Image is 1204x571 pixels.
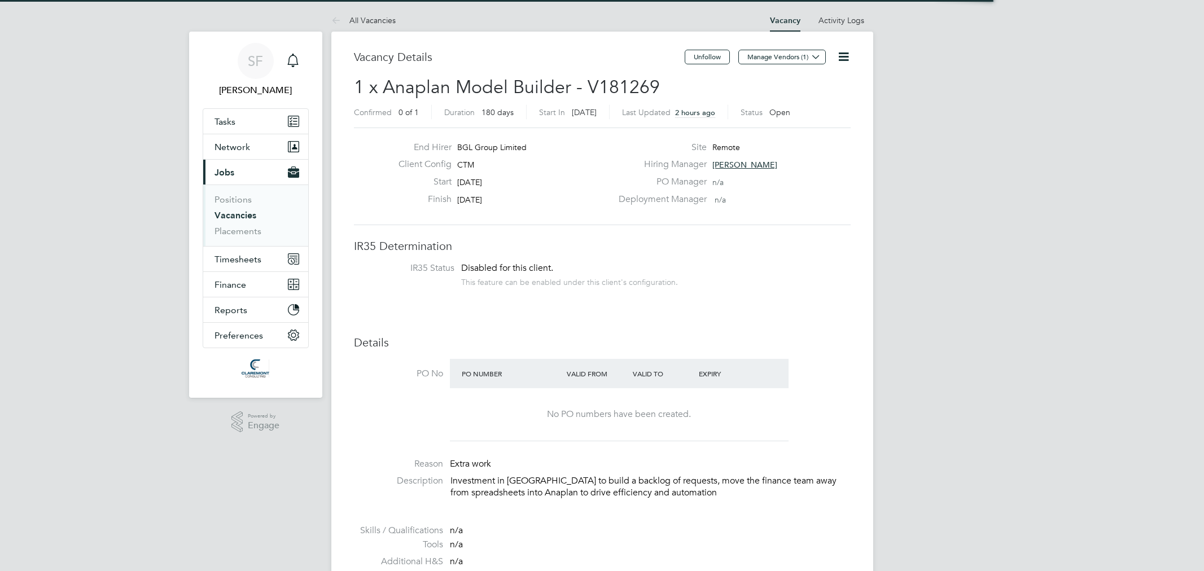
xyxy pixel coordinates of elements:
[242,359,269,377] img: claremontconsulting1-logo-retina.png
[450,475,851,499] p: Investment in [GEOGRAPHIC_DATA] to build a backlog of requests, move the finance team away from s...
[675,108,715,117] span: 2 hours ago
[696,363,762,384] div: Expiry
[459,363,564,384] div: PO Number
[214,305,247,315] span: Reports
[203,134,308,159] button: Network
[457,195,482,205] span: [DATE]
[214,116,235,127] span: Tasks
[354,76,660,98] span: 1 x Anaplan Model Builder - V181269
[354,239,851,253] h3: IR35 Determination
[231,411,279,433] a: Powered byEngage
[365,262,454,274] label: IR35 Status
[248,54,263,68] span: SF
[770,16,800,25] a: Vacancy
[354,50,685,64] h3: Vacancy Details
[203,43,309,97] a: SF[PERSON_NAME]
[354,539,443,551] label: Tools
[622,107,671,117] label: Last Updated
[354,556,443,568] label: Additional H&S
[818,15,864,25] a: Activity Logs
[539,107,565,117] label: Start In
[214,330,263,341] span: Preferences
[354,475,443,487] label: Description
[612,159,707,170] label: Hiring Manager
[450,556,463,567] span: n/a
[389,194,452,205] label: Finish
[457,142,527,152] span: BGL Group Limited
[450,525,463,536] span: n/a
[444,107,475,117] label: Duration
[203,84,309,97] span: Sam Fullman
[712,177,724,187] span: n/a
[214,254,261,265] span: Timesheets
[203,297,308,322] button: Reports
[450,539,463,550] span: n/a
[564,363,630,384] div: Valid From
[214,167,234,178] span: Jobs
[712,160,777,170] span: [PERSON_NAME]
[481,107,514,117] span: 180 days
[189,32,322,398] nav: Main navigation
[248,411,279,421] span: Powered by
[461,409,777,420] div: No PO numbers have been created.
[612,176,707,188] label: PO Manager
[203,247,308,271] button: Timesheets
[354,107,392,117] label: Confirmed
[354,458,443,470] label: Reason
[630,363,696,384] div: Valid To
[203,323,308,348] button: Preferences
[203,359,309,377] a: Go to home page
[715,195,726,205] span: n/a
[354,525,443,537] label: Skills / Qualifications
[685,50,730,64] button: Unfollow
[203,109,308,134] a: Tasks
[203,185,308,246] div: Jobs
[461,262,553,274] span: Disabled for this client.
[214,210,256,221] a: Vacancies
[331,15,396,25] a: All Vacancies
[214,142,250,152] span: Network
[214,226,261,236] a: Placements
[712,142,740,152] span: Remote
[457,177,482,187] span: [DATE]
[612,194,707,205] label: Deployment Manager
[389,142,452,153] label: End Hirer
[738,50,826,64] button: Manage Vendors (1)
[741,107,763,117] label: Status
[248,421,279,431] span: Engage
[214,194,252,205] a: Positions
[461,274,678,287] div: This feature can be enabled under this client's configuration.
[354,335,851,350] h3: Details
[572,107,597,117] span: [DATE]
[354,368,443,380] label: PO No
[399,107,419,117] span: 0 of 1
[203,160,308,185] button: Jobs
[612,142,707,153] label: Site
[457,160,474,170] span: CTM
[769,107,790,117] span: Open
[389,176,452,188] label: Start
[389,159,452,170] label: Client Config
[214,279,246,290] span: Finance
[203,272,308,297] button: Finance
[450,458,491,469] span: Extra work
